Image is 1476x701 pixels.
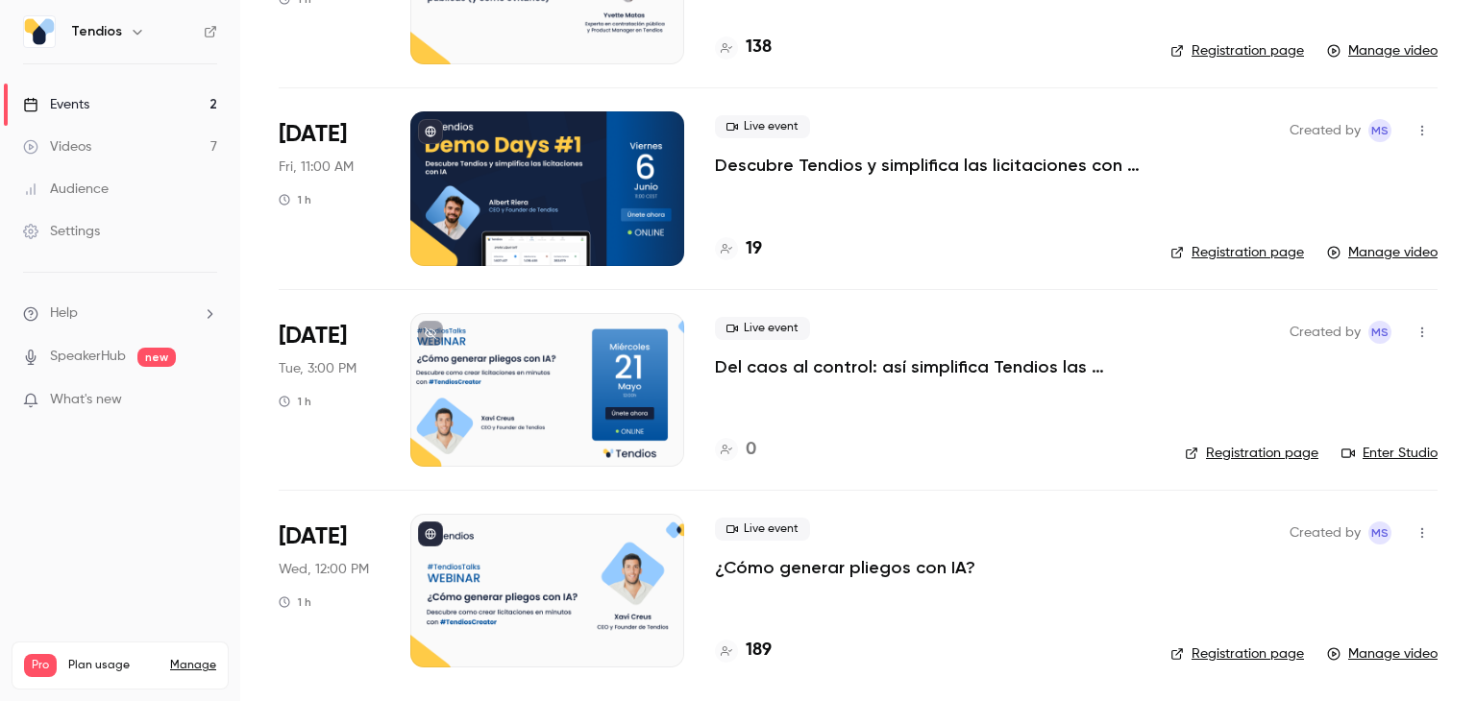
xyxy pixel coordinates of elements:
h4: 19 [746,236,762,262]
a: 189 [715,638,772,664]
a: ¿Cómo generar pliegos con IA? [715,556,975,579]
span: Tue, 3:00 PM [279,359,357,378]
div: 1 h [279,594,311,610]
span: Wed, 12:00 PM [279,560,369,579]
span: [DATE] [279,521,347,552]
div: Settings [23,222,100,241]
div: 1 h [279,394,311,409]
a: Manage video [1327,644,1438,664]
span: Maria Serra [1368,119,1391,142]
div: Jun 6 Fri, 11:00 AM (Europe/Madrid) [279,111,380,265]
span: Created by [1290,521,1361,544]
span: Created by [1290,321,1361,344]
span: MS [1371,521,1389,544]
div: May 21 Wed, 12:00 PM (Europe/Madrid) [279,514,380,667]
a: 0 [715,437,756,463]
a: Registration page [1170,41,1304,60]
span: [DATE] [279,321,347,351]
span: Live event [715,317,810,340]
span: Maria Serra [1368,521,1391,544]
a: Manage video [1327,41,1438,60]
div: Videos [23,137,91,157]
h4: 138 [746,35,772,60]
li: help-dropdown-opener [23,303,217,324]
span: Fri, 11:00 AM [279,157,354,177]
span: Created by [1290,119,1361,142]
div: May 27 Tue, 3:00 PM (Europe/Madrid) [279,313,380,467]
a: Manage [170,658,216,673]
span: MS [1371,119,1389,142]
iframe: Noticeable Trigger [194,392,217,409]
span: Plan usage [68,658,159,673]
a: Del caos al control: así simplifica Tendios las licitaciones con IA [715,355,1154,378]
span: MS [1371,321,1389,344]
img: Tendios [24,16,55,47]
a: Registration page [1170,243,1304,262]
a: Registration page [1185,444,1318,463]
div: Events [23,95,89,114]
a: 19 [715,236,762,262]
h6: Tendios [71,22,122,41]
span: new [137,348,176,367]
a: Descubre Tendios y simplifica las licitaciones con IA [715,154,1140,177]
span: What's new [50,390,122,410]
a: SpeakerHub [50,347,126,367]
span: Live event [715,115,810,138]
span: Help [50,303,78,324]
a: Manage video [1327,243,1438,262]
span: Maria Serra [1368,321,1391,344]
span: Live event [715,518,810,541]
a: Enter Studio [1341,444,1438,463]
span: [DATE] [279,119,347,150]
h4: 189 [746,638,772,664]
div: Audience [23,180,109,199]
div: 1 h [279,192,311,207]
span: Pro [24,654,57,677]
h4: 0 [746,437,756,463]
a: Registration page [1170,644,1304,664]
a: 138 [715,35,772,60]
